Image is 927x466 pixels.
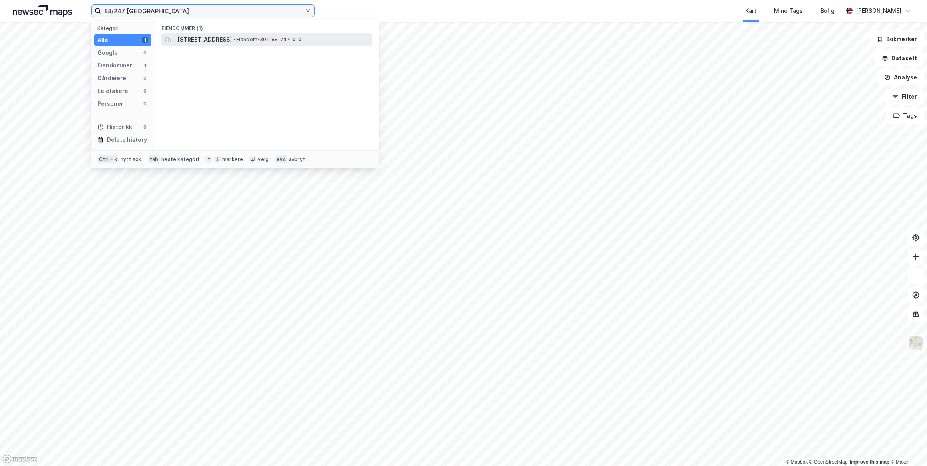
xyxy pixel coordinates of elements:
div: Leietakere [97,86,128,96]
div: Gårdeiere [97,73,126,83]
div: Eiendommer [97,61,132,70]
div: Personer [97,99,123,109]
button: Bokmerker [870,31,924,47]
div: 0 [142,124,148,130]
button: Filter [885,89,924,105]
span: [STREET_ADDRESS] [177,35,232,44]
div: 1 [142,37,148,43]
div: Eiendommer (1) [155,19,379,33]
iframe: Chat Widget [887,428,927,466]
div: nytt søk [121,156,142,163]
div: Historikk [97,122,132,132]
div: Alle [97,35,108,45]
div: 1 [142,62,148,69]
span: Eiendom • 301-88-247-0-0 [233,36,302,43]
div: Kontrollprogram for chat [887,428,927,466]
button: Tags [887,108,924,124]
span: • [233,36,236,42]
div: neste kategori [161,156,199,163]
div: esc [275,155,287,163]
div: Delete history [107,135,147,145]
a: Mapbox [786,459,808,465]
a: OpenStreetMap [809,459,848,465]
div: markere [222,156,243,163]
div: 0 [142,88,148,94]
div: [PERSON_NAME] [856,6,901,16]
div: velg [258,156,269,163]
input: Søk på adresse, matrikkel, gårdeiere, leietakere eller personer [101,5,305,17]
div: 0 [142,50,148,56]
div: 0 [142,101,148,107]
a: Improve this map [850,459,889,465]
div: tab [148,155,160,163]
button: Datasett [875,50,924,66]
button: Analyse [877,69,924,85]
div: Bolig [820,6,834,16]
div: Google [97,48,118,58]
a: Mapbox homepage [2,454,38,464]
div: Kategori [97,25,151,31]
img: logo.a4113a55bc3d86da70a041830d287a7e.svg [13,5,72,17]
div: Ctrl + k [97,155,119,163]
div: Mine Tags [774,6,803,16]
div: Kart [745,6,756,16]
div: 0 [142,75,148,81]
img: Z [908,335,923,351]
div: avbryt [289,156,305,163]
